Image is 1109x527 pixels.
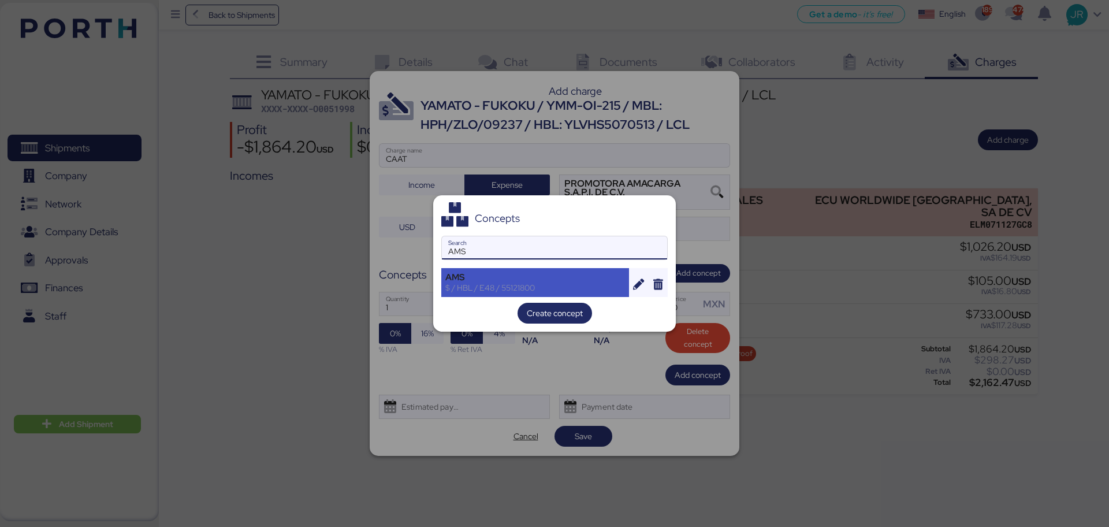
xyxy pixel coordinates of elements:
button: Create concept [518,303,592,324]
span: Create concept [527,306,583,320]
div: Concepts [475,213,520,224]
div: $ / HBL / E48 / 55121800 [445,283,625,293]
input: Search [442,236,667,259]
div: AMS [445,272,625,283]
